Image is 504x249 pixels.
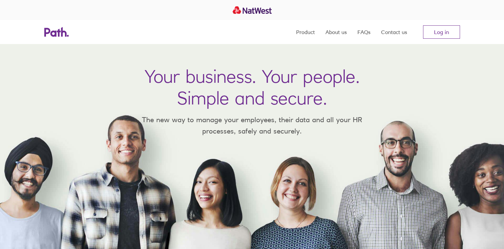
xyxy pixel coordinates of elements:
[423,25,460,39] a: Log in
[145,65,360,109] h1: Your business. Your people. Simple and secure.
[132,114,372,137] p: The new way to manage your employees, their data and all your HR processes, safely and securely.
[296,20,315,44] a: Product
[325,20,347,44] a: About us
[381,20,407,44] a: Contact us
[357,20,370,44] a: FAQs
